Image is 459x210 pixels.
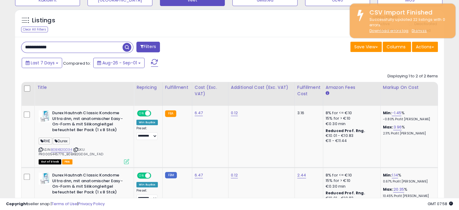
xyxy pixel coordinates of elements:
div: Repricing [136,84,160,91]
img: 41RNd07jUqL._SL40_.jpg [39,110,51,122]
span: Durex [53,137,70,144]
a: 0.12 [231,110,238,116]
span: | SKU: PR0005445776_B0BXB2GD34_0N_FAD [39,147,103,156]
div: 15% for > €10 [326,178,376,183]
div: % [383,124,433,136]
strong: Copyright [6,201,28,207]
th: The percentage added to the cost of goods (COGS) that forms the calculator for Min & Max prices. [380,82,438,106]
span: ON [138,111,145,116]
div: Win BuyBox [136,120,158,125]
button: Aug-26 - Sep-01 [93,58,145,68]
span: Last 7 Days [31,60,55,66]
p: -0.80% Profit [PERSON_NAME] [383,117,433,121]
div: % [383,110,433,121]
div: Displaying 1 to 2 of 2 items [387,73,438,79]
div: 8% for <= €10 [326,173,376,178]
u: Dismiss [412,28,427,33]
b: Durex Hautnah Classic Kondome Ultra dnn, mit anatomischer Easy-On-Form & mit Silikongleitgel befe... [52,173,126,196]
span: OFF [150,173,160,178]
div: seller snap | | [6,201,105,207]
div: Additional Cost (Exc. VAT) [231,84,292,91]
span: ON [138,173,145,178]
a: 20.35 [393,186,404,192]
div: CSV Import Finished [365,8,451,17]
button: Save View [350,42,382,52]
a: -1.45 [392,110,401,116]
span: RHE [39,137,52,144]
button: Columns [383,42,411,52]
div: Markup on Cost [383,84,435,91]
b: Max: [383,186,394,192]
div: Fulfillment [165,84,190,91]
a: B0BXB2GD34 [51,147,72,152]
a: Privacy Policy [78,201,105,207]
div: Win BuyBox [136,182,158,187]
button: Filters [136,42,160,52]
a: 6.47 [195,172,203,178]
b: Reduced Prof. Rng. [326,128,365,133]
div: 15% for > €10 [326,116,376,121]
b: Min: [383,110,392,116]
div: ASIN: [39,110,129,163]
div: 3.16 [297,110,318,116]
span: All listings that are currently out of stock and unavailable for purchase on Amazon [39,159,61,164]
span: 2025-09-9 07:58 GMT [428,201,453,207]
div: Cost (Exc. VAT) [195,84,226,97]
a: Download errors log [369,28,408,33]
p: 0.67% Profit [PERSON_NAME] [383,179,433,184]
div: 8% for <= €10 [326,110,376,116]
p: 2.11% Profit [PERSON_NAME] [383,131,433,136]
div: €10.01 - €10.83 [326,133,376,138]
div: €0.30 min [326,184,376,189]
span: Aug-26 - Sep-01 [102,60,137,66]
a: 2.44 [297,172,306,178]
div: Preset: [136,126,158,140]
b: Max: [383,124,394,130]
button: Actions [412,42,438,52]
b: Min: [383,172,392,178]
a: 0.12 [231,172,238,178]
span: Compared to: [63,60,91,66]
div: Clear All Filters [21,27,48,32]
a: Terms of Use [52,201,77,207]
h5: Listings [32,16,55,25]
div: % [383,187,433,198]
a: 6.47 [195,110,203,116]
div: €0.30 min [326,121,376,127]
button: Last 7 Days [22,58,62,68]
small: Amazon Fees. [326,91,329,96]
a: 3.96 [393,124,402,130]
div: % [383,173,433,184]
div: Preset: [136,189,158,202]
div: €11 - €11.44 [326,138,376,144]
div: Title [37,84,131,91]
img: 41RNd07jUqL._SL40_.jpg [39,173,51,185]
span: OFF [150,111,160,116]
b: Durex Hautnah Classic Kondome Ultra dnn, mit anatomischer Easy-On-Form & mit Silikongleitgel befe... [52,110,126,134]
div: Amazon Fees [326,84,378,91]
span: Columns [387,44,406,50]
span: FBA [62,159,72,164]
div: Successfully updated 22 listings with 0 errors. [365,17,451,34]
div: Fulfillment Cost [297,84,320,97]
small: FBM [165,172,177,178]
small: FBA [165,110,176,117]
b: Reduced Prof. Rng. [326,190,365,195]
a: 1.14 [392,172,398,178]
